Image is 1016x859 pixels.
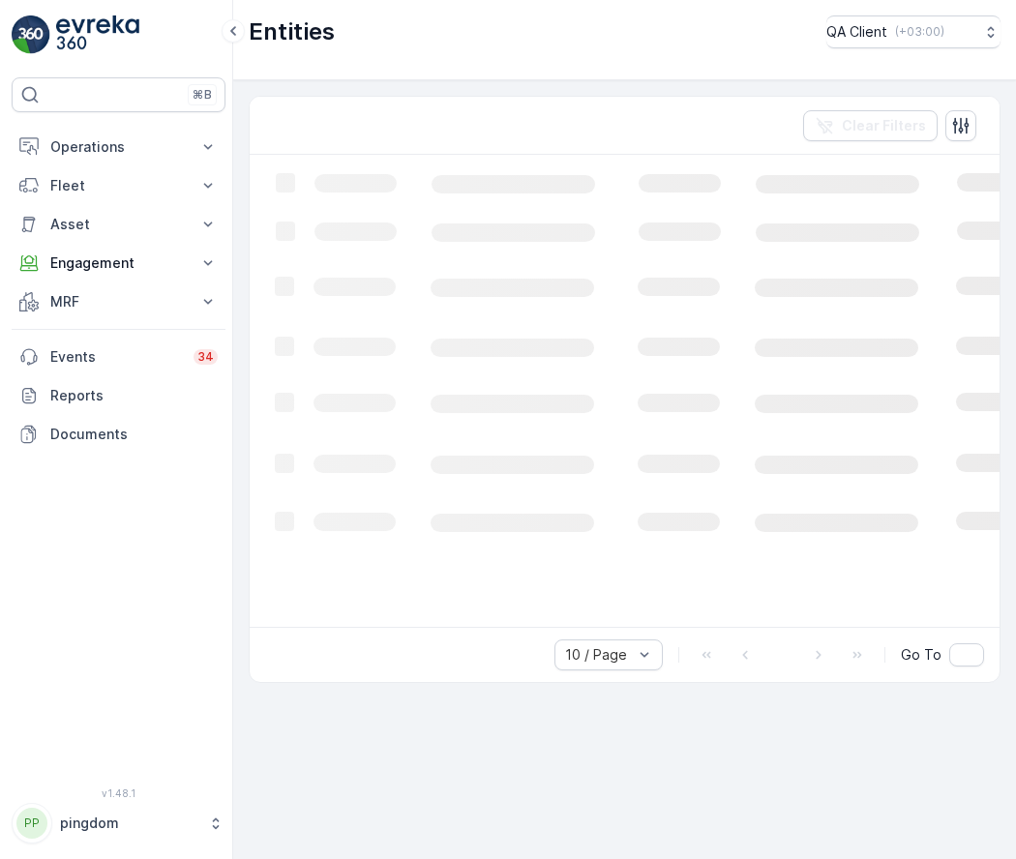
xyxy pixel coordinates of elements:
p: Entities [249,16,335,47]
p: Operations [50,137,187,157]
span: Go To [901,645,941,665]
p: MRF [50,292,187,311]
p: QA Client [826,22,887,42]
button: QA Client(+03:00) [826,15,1001,48]
button: PPpingdom [12,803,225,844]
button: Fleet [12,166,225,205]
button: Clear Filters [803,110,938,141]
p: Clear Filters [842,116,926,135]
img: logo_light-DOdMpM7g.png [56,15,139,54]
p: Reports [50,386,218,405]
p: Events [50,347,182,367]
img: logo [12,15,50,54]
button: Asset [12,205,225,244]
p: Documents [50,425,218,444]
p: 34 [197,349,214,365]
button: Engagement [12,244,225,282]
div: PP [16,808,47,839]
span: v 1.48.1 [12,787,225,799]
p: Fleet [50,176,187,195]
a: Documents [12,415,225,454]
a: Reports [12,376,225,415]
p: Asset [50,215,187,234]
p: pingdom [60,814,198,833]
button: Operations [12,128,225,166]
p: ( +03:00 ) [895,24,944,40]
a: Events34 [12,338,225,376]
p: Engagement [50,253,187,273]
button: MRF [12,282,225,321]
p: ⌘B [193,87,212,103]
